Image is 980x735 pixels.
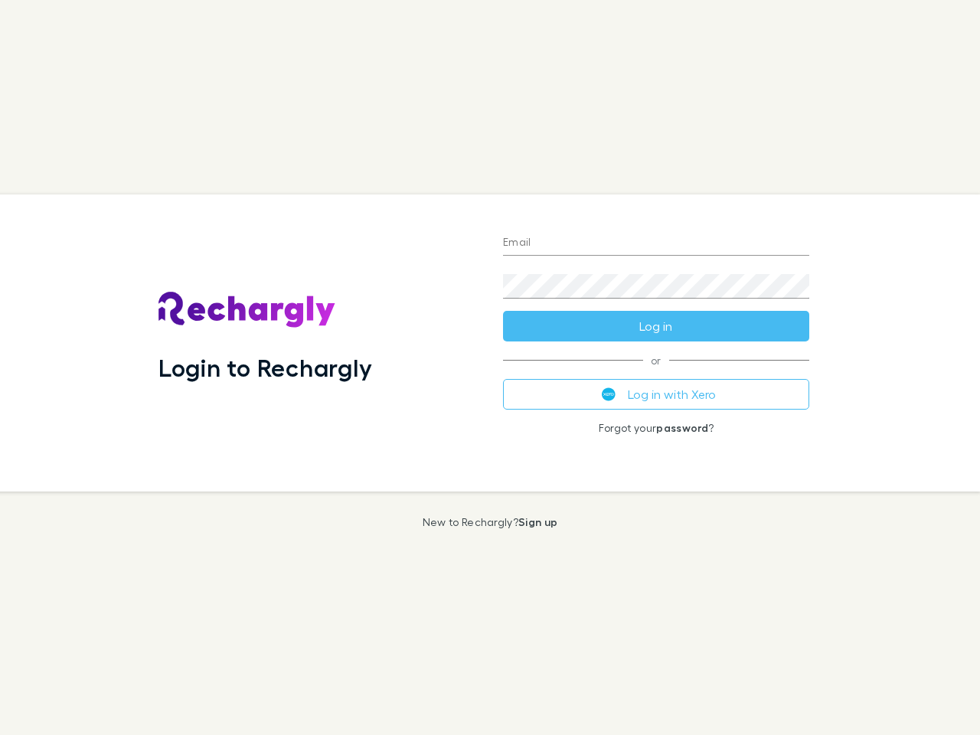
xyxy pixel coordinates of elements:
button: Log in with Xero [503,379,809,410]
img: Xero's logo [602,387,616,401]
p: New to Rechargly? [423,516,558,528]
a: password [656,421,708,434]
h1: Login to Rechargly [158,353,372,382]
span: or [503,360,809,361]
a: Sign up [518,515,557,528]
button: Log in [503,311,809,341]
img: Rechargly's Logo [158,292,336,328]
p: Forgot your ? [503,422,809,434]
